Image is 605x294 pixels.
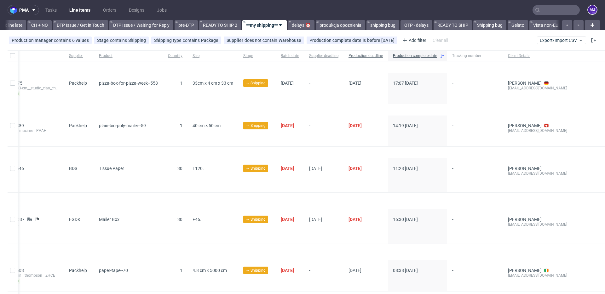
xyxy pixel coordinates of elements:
span: 4.8 cm × 5000 cm [193,268,227,273]
a: READY TO SHIP [434,20,472,30]
span: contains [110,38,128,43]
div: Clear all [431,36,449,45]
span: 40 cm × 50 cm [193,123,221,128]
a: CH + NO [27,20,52,30]
figcaption: MJ [588,5,597,14]
span: [DATE] [349,81,361,86]
span: [DATE] [281,166,294,171]
span: [DATE] [281,123,294,128]
span: [DATE] [349,123,362,128]
span: Batch date [281,53,299,59]
a: [PERSON_NAME] [508,217,542,222]
span: [DATE] [281,217,294,222]
span: 14:19 [DATE] [393,123,418,128]
span: T120. [193,166,204,171]
a: Jobs [153,5,170,15]
span: - [309,268,338,284]
span: - [452,166,498,185]
span: Stage [243,53,271,59]
span: pma [19,8,29,12]
span: does not contain [245,38,279,43]
a: pre-DTP [175,20,198,30]
span: Packhelp [69,123,87,128]
a: produkcja opoznienia [316,20,365,30]
span: Export/Import CSV [540,38,583,43]
a: Vista non-EU 🚚 [529,20,568,30]
span: → Shipping [246,123,266,128]
span: 30 [177,166,182,171]
span: Shipping type [154,38,183,43]
span: Product [99,53,158,59]
a: Designs [125,5,148,15]
span: Tissue Paper [99,166,124,171]
span: Supplier [227,38,245,43]
span: [DATE] [349,217,362,222]
span: - [452,123,498,139]
span: 1 [180,123,182,128]
img: logo [10,7,19,14]
span: EGDK [69,217,80,222]
span: Production manager [12,38,54,43]
span: Supplier [69,53,89,59]
div: 6 values [72,38,89,43]
span: → Shipping [246,166,266,171]
span: → Shipping [246,80,266,86]
div: Add filter [400,35,428,45]
span: Tracking number [452,53,498,59]
a: OTP - delays [400,20,432,30]
span: Supplier deadline [309,53,338,59]
button: pma [8,5,39,15]
a: [PERSON_NAME] [508,268,542,273]
span: - [452,268,498,284]
div: Package [201,38,218,43]
span: [DATE] [349,268,361,273]
a: DTP Issue / Waiting for Reply [109,20,173,30]
span: [DATE] [281,268,294,273]
span: - [309,81,338,96]
span: 1 [180,81,182,86]
span: plain-bio-poly-mailer--59 [99,123,146,128]
a: [PERSON_NAME] [508,166,542,171]
a: Line Items [66,5,94,15]
a: shipping bug [366,20,399,30]
div: before [DATE] [367,38,395,43]
span: pizza-box-for-pizza-week--558 [99,81,158,86]
span: Size [193,53,233,59]
span: [DATE] [349,166,362,171]
span: 16:30 [DATE] [393,217,418,222]
span: 30 [177,217,182,222]
span: 08:38 [DATE] [393,268,418,273]
span: contains [183,38,201,43]
span: Quantity [168,53,182,59]
span: paper-tape--70 [99,268,128,273]
a: [PERSON_NAME] [508,81,542,86]
a: Shipping bug [473,20,506,30]
span: → Shipping [246,217,266,222]
span: Production deadline [349,53,383,59]
span: Mailer Box [99,217,119,222]
span: [DATE] [309,217,322,222]
span: - [309,123,338,139]
span: 33cm x 4 cm x 33 cm [193,81,233,86]
span: Packhelp [69,81,87,86]
button: Export/Import CSV [537,37,586,44]
a: Orders [99,5,120,15]
div: Warehouse [279,38,301,43]
span: F46. [193,217,201,222]
a: delays ⏰ [288,20,314,30]
span: [DATE] [309,166,322,171]
span: - [452,217,498,236]
a: [PERSON_NAME] [508,123,542,128]
a: READY TO SHIP 2 [199,20,241,30]
span: 11:28 [DATE] [393,166,418,171]
span: 1 [180,268,182,273]
span: Stage [97,38,110,43]
span: 17:07 [DATE] [393,81,418,86]
a: Gelato [508,20,528,30]
span: Packhelp [69,268,87,273]
span: Production complete date [393,53,437,59]
span: - [452,81,498,96]
span: [DATE] [281,81,294,86]
span: is [363,38,367,43]
span: BDS [69,166,77,171]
